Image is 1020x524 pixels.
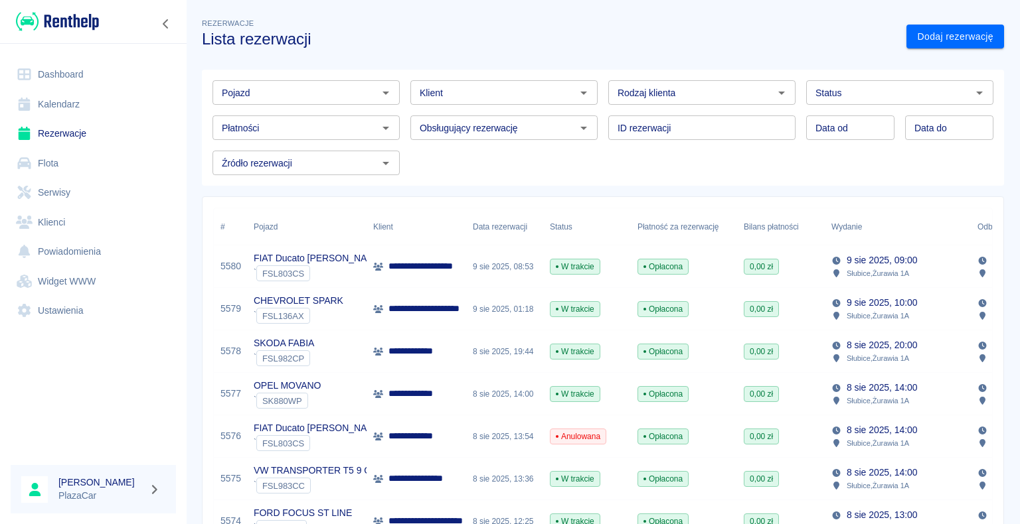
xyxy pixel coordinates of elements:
[254,350,314,366] div: `
[254,336,314,350] p: SKODA FABIA
[551,388,600,400] span: W trakcie
[11,119,176,149] a: Rezerwacje
[254,506,352,520] p: FORD FOCUS ST LINE
[847,267,909,279] p: Słubice , Żurawia 1A
[847,508,918,522] p: 8 sie 2025, 13:00
[806,115,894,140] input: DD.MM.YYYY
[847,381,918,395] p: 8 sie 2025, 14:00
[744,303,778,315] span: 0,00 zł
[638,261,688,273] span: Opłacona
[254,393,321,409] div: `
[744,473,778,485] span: 0,00 zł
[254,478,377,493] div: `
[11,208,176,237] a: Klienci
[466,458,543,500] div: 8 sie 2025, 13:36
[847,423,918,437] p: 8 sie 2025, 14:00
[551,346,600,358] span: W trakcie
[574,84,593,102] button: Otwórz
[11,296,176,326] a: Ustawienia
[637,208,719,245] div: Płatność za rezerwację
[254,294,343,308] p: CHEVROLET SPARK
[977,208,1001,245] div: Odbiór
[638,473,688,485] span: Opłacona
[254,464,377,478] p: VW TRANSPORTER T5 9 OS
[638,388,688,400] span: Opłacona
[257,438,309,448] span: FSL803CS
[847,480,909,491] p: Słubice , Żurawia 1A
[214,208,247,245] div: #
[551,473,600,485] span: W trakcie
[847,253,918,267] p: 9 sie 2025, 09:00
[11,60,176,90] a: Dashboard
[377,84,395,102] button: Otwórz
[257,481,310,491] span: FSL983CC
[847,296,918,310] p: 9 sie 2025, 10:00
[254,421,383,435] p: FIAT Ducato [PERSON_NAME]
[11,11,99,33] a: Renthelp logo
[551,303,600,315] span: W trakcie
[220,302,241,316] a: 5579
[466,373,543,415] div: 8 sie 2025, 14:00
[466,245,543,288] div: 9 sie 2025, 08:53
[16,11,99,33] img: Renthelp logo
[551,261,600,273] span: W trakcie
[631,208,737,245] div: Płatność za rezerwację
[367,208,466,245] div: Klient
[744,208,799,245] div: Bilans płatności
[847,437,909,449] p: Słubice , Żurawia 1A
[220,387,241,401] a: 5577
[257,396,307,406] span: SK880WP
[11,149,176,178] a: Flota
[257,269,309,279] span: FSL803CS
[543,208,631,245] div: Status
[638,346,688,358] span: Opłacona
[847,310,909,322] p: Słubice , Żurawia 1A
[58,489,143,503] p: PlazaCar
[847,466,918,480] p: 8 sie 2025, 14:00
[11,90,176,119] a: Kalendarz
[550,208,572,245] div: Status
[220,429,241,443] a: 5576
[257,311,309,321] span: FSL136AX
[11,178,176,208] a: Serwisy
[744,430,778,442] span: 0,00 zł
[257,354,309,363] span: FSL982CP
[11,237,176,267] a: Powiadomienia
[825,208,971,245] div: Wydanie
[473,208,527,245] div: Data rezerwacji
[377,119,395,137] button: Otwórz
[466,330,543,373] div: 8 sie 2025, 19:44
[638,303,688,315] span: Opłacona
[970,84,989,102] button: Otwórz
[220,472,241,486] a: 5575
[906,25,1004,49] a: Dodaj rezerwację
[377,154,395,172] button: Otwórz
[847,352,909,364] p: Słubice , Żurawia 1A
[744,346,778,358] span: 0,00 zł
[58,476,143,489] h6: [PERSON_NAME]
[247,208,367,245] div: Pojazd
[254,308,343,324] div: `
[905,115,993,140] input: DD.MM.YYYY
[202,19,254,27] span: Rezerwacje
[254,208,278,245] div: Pojazd
[466,415,543,458] div: 8 sie 2025, 13:54
[254,379,321,393] p: OPEL MOVANO
[156,15,176,33] button: Zwiń nawigację
[466,288,543,330] div: 9 sie 2025, 01:18
[744,388,778,400] span: 0,00 zł
[220,344,241,358] a: 5578
[574,119,593,137] button: Otwórz
[254,265,383,281] div: `
[831,208,862,245] div: Wydanie
[373,208,393,245] div: Klient
[772,84,791,102] button: Otwórz
[202,30,896,48] h3: Lista rezerwacji
[551,430,606,442] span: Anulowana
[847,395,909,407] p: Słubice , Żurawia 1A
[254,251,383,265] p: FIAT Ducato [PERSON_NAME]
[737,208,825,245] div: Bilans płatności
[220,259,241,273] a: 5580
[254,435,383,451] div: `
[11,267,176,296] a: Widget WWW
